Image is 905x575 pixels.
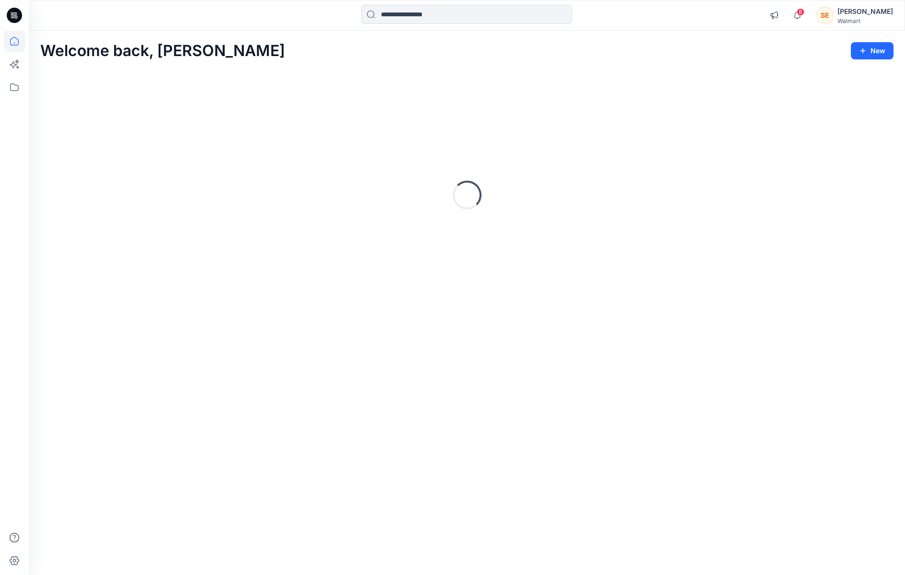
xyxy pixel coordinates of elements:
[797,8,804,16] span: 8
[40,42,285,60] h2: Welcome back, [PERSON_NAME]
[851,42,894,59] button: New
[816,7,834,24] div: SE
[837,17,893,24] div: Walmart
[837,6,893,17] div: [PERSON_NAME]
